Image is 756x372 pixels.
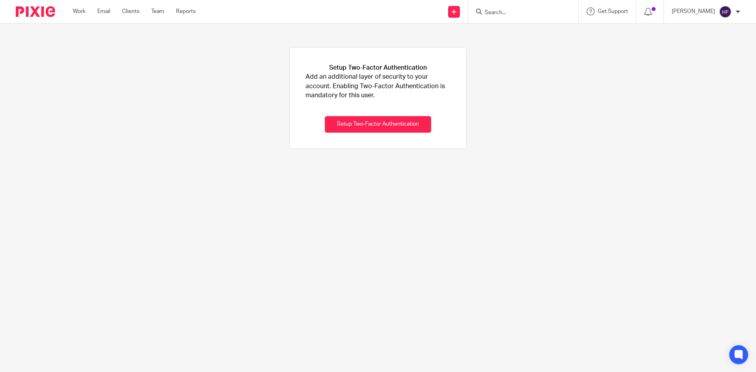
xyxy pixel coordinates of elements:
[719,6,732,18] img: svg%3E
[122,7,139,15] a: Clients
[97,7,110,15] a: Email
[325,116,431,133] button: Setup Two-Factor Authentication
[73,7,85,15] a: Work
[176,7,196,15] a: Reports
[672,7,715,15] p: [PERSON_NAME]
[16,6,55,17] img: Pixie
[329,63,427,72] h1: Setup Two-Factor Authentication
[598,9,628,14] span: Get Support
[306,72,450,100] p: Add an additional layer of security to your account. Enabling Two-Factor Authentication is mandat...
[484,9,555,17] input: Search
[151,7,164,15] a: Team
